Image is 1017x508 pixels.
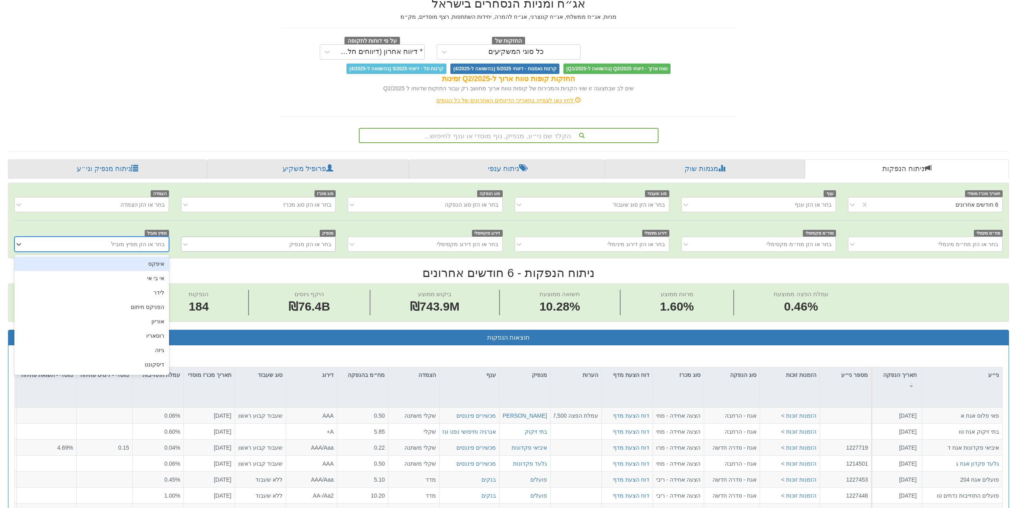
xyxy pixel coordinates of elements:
button: בתי זיקוק [525,428,547,436]
div: 1214501 [823,460,868,468]
div: 0.22 [340,444,385,452]
a: ניתוח מנפיק וני״ע [8,159,207,179]
button: פועלים [530,492,547,500]
span: מרווח ממוצע [661,291,693,297]
span: 0.46% [774,298,828,315]
span: ₪76.4B [289,300,330,313]
div: תאריך הנפקה [872,367,922,392]
span: 184 [189,298,209,315]
div: בחר או הזן ענף [795,201,832,209]
div: רוסאריו [14,329,169,343]
div: מוסדי - תשואת פתיחה [17,367,76,392]
div: אוריון [14,314,169,329]
span: תשואה ממוצעת [539,291,580,297]
div: ללא שעבוד [238,476,283,484]
span: דירוג מקסימלי [472,230,503,237]
div: הצעה אחידה - מחיר [656,428,701,436]
div: דירוג [286,367,337,382]
button: הזמנות זוכות > [781,412,816,420]
button: גלעד פקדון אגח ג [956,460,999,468]
div: 10.20 [340,492,385,500]
div: [DATE] [187,492,231,500]
div: הצעה אחידה - ריבית [656,476,701,484]
div: בתי זיקוק אגח טו [925,428,999,436]
div: A+ [289,428,334,436]
span: מפיץ מוביל [145,230,169,237]
span: על פי דוחות לתקופה [344,37,400,46]
h3: תוצאות הנפקות [14,334,1003,341]
div: ני״ע [922,367,1002,382]
div: 0.50 [340,460,385,468]
div: איביאי פקדונות אגח ד [925,444,999,452]
div: בחר או הזן סוג הנפקה [445,201,498,209]
button: בנקים [482,476,496,484]
div: [PERSON_NAME] [501,412,547,420]
div: שקלי משתנה [392,444,436,452]
span: קרנות סל - דיווחי 5/2025 (בהשוואה ל-4/2025) [346,64,446,74]
div: 0.06% [136,460,180,468]
div: אגח - הרחבה [707,460,756,468]
div: [DATE] [875,412,917,420]
div: שים לב שבתצוגה זו שווי הקניות והמכירות של קופות טווח ארוך מחושב רק עבור החזקות שדווחו ל Q2/2025 [281,84,736,92]
h2: ניתוח הנפקות - 6 חודשים אחרונים [8,266,1009,279]
div: אנרגיה וחיפושי נפט וגז [442,428,496,436]
div: 0.04% [136,444,180,452]
div: החזקות קופות טווח ארוך ל-Q2/2025 זמינות [281,74,736,84]
div: אגח - הרחבה [707,428,756,436]
button: הזמנות זוכות > [781,428,816,436]
div: מספר ני״ע [820,367,871,382]
div: בחר או הזן דירוג מינימלי [607,240,665,248]
div: AAA/Aaa [289,476,334,484]
div: 1227453 [823,476,868,484]
span: 1.60% [660,298,694,315]
div: דיסקונט [14,357,169,372]
div: שקלי משתנה [392,460,436,468]
div: הצעה אחידה - ריבית [656,492,701,500]
div: מוסדי - לימיט פתיחה [77,367,132,392]
div: כל סוגי המשקיעים [488,48,544,56]
div: תאריך מכרז מוסדי [184,367,235,392]
div: מכשירים פיננסים [456,412,496,420]
div: איפקס [14,257,169,271]
a: ניתוח ענפי [409,159,605,179]
div: מנפיק [500,367,550,382]
div: [DATE] [187,444,231,452]
span: תאריך מכרז מוסדי [965,190,1003,197]
span: הצמדה [151,190,169,197]
div: הצעה אחידה - מחיר [656,412,701,420]
div: 0.06% [136,412,180,420]
div: הפניקס חיתום [14,300,169,314]
div: [DATE] [187,428,231,436]
div: [DATE] [187,412,231,420]
a: דוח הצעת מדף [613,460,649,467]
div: בחר או הזן דירוג מקסימלי [437,240,498,248]
div: בחר או הזן סוג שעבוד [613,201,665,209]
button: בנקים [482,492,496,500]
span: מח״מ מקסימלי [803,230,836,237]
div: לחץ כאן לצפייה בתאריכי הדיווחים האחרונים של כל הגופים [275,96,742,104]
a: ניתוח הנפקות [805,159,1009,179]
div: 0.15 [80,444,129,452]
span: עמלת הפצה ממוצעת [774,291,828,297]
div: סוג שעבוד [235,367,286,382]
div: בחר או הזן מפיץ מוביל [111,240,165,248]
span: היקף גיוסים [295,291,324,297]
a: דוח הצעת מדף [613,412,649,419]
div: הקלד שם ני״ע, מנפיק, גוף מוסדי או ענף לחיפוש... [360,129,658,142]
span: סוג שעבוד [645,190,669,197]
a: פרופיל משקיע [207,159,408,179]
div: [DATE] [187,460,231,468]
div: עמלת הפצה 87,500 ₪ [554,412,598,420]
div: 1227446 [823,492,868,500]
div: איביאי פקדונות [511,444,547,452]
span: 10.28% [539,298,580,315]
span: הנפקות [189,291,209,297]
div: 0.60% [136,428,180,436]
div: שעבוד קבוע ראשון [238,444,283,452]
div: בחר או הזן מח״מ מקסימלי [766,240,832,248]
div: פועלים [530,476,547,484]
div: 0.45% [136,476,180,484]
span: קרנות נאמנות - דיווחי 5/2025 (בהשוואה ל-4/2025) [450,64,559,74]
div: 5.85 [340,428,385,436]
